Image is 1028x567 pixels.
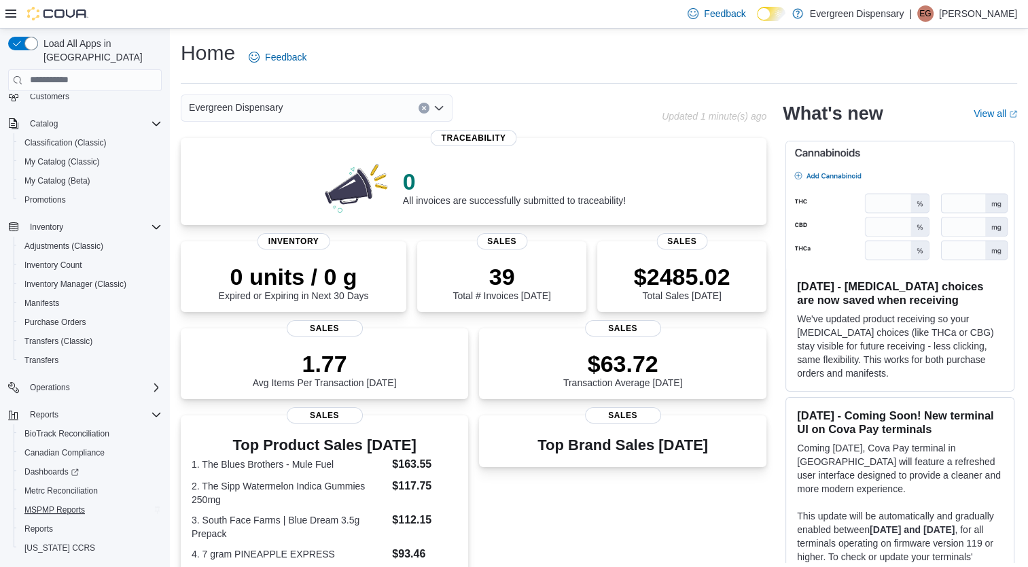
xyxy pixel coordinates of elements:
a: View allExternal link [974,108,1017,119]
a: Dashboards [14,462,167,481]
span: Promotions [19,192,162,208]
a: BioTrack Reconciliation [19,426,115,442]
button: BioTrack Reconciliation [14,424,167,443]
button: Canadian Compliance [14,443,167,462]
a: My Catalog (Classic) [19,154,105,170]
span: My Catalog (Beta) [19,173,162,189]
a: Inventory Manager (Classic) [19,276,132,292]
button: Reports [3,405,167,424]
span: Sales [476,233,527,250]
p: 0 units / 0 g [219,263,369,290]
dt: 4. 7 gram PINEAPPLE EXPRESS [192,547,387,561]
button: Adjustments (Classic) [14,237,167,256]
span: Sales [287,407,363,424]
span: Sales [656,233,707,250]
button: [US_STATE] CCRS [14,538,167,557]
span: EG [919,5,931,22]
span: Canadian Compliance [24,447,105,458]
p: 1.77 [253,350,397,377]
button: Catalog [3,114,167,133]
a: MSPMP Reports [19,502,90,518]
p: We've updated product receiving so your [MEDICAL_DATA] choices (like THCa or CBG) stay visible fo... [797,312,1003,380]
span: Catalog [30,118,58,129]
a: Inventory Count [19,257,88,273]
button: MSPMP Reports [14,500,167,519]
button: Catalog [24,116,63,132]
span: Manifests [24,298,59,309]
button: Inventory Count [14,256,167,275]
span: Load All Apps in [GEOGRAPHIC_DATA] [38,37,162,64]
button: Metrc Reconciliation [14,481,167,500]
button: Classification (Classic) [14,133,167,152]
button: Transfers (Classic) [14,332,167,351]
span: Classification (Classic) [24,137,107,148]
span: Feedback [265,50,306,64]
span: MSPMP Reports [19,502,162,518]
button: Operations [3,378,167,397]
div: Enos Gee [917,5,934,22]
span: BioTrack Reconciliation [24,428,109,439]
p: $2485.02 [634,263,730,290]
span: Metrc Reconciliation [19,483,162,499]
h3: Top Product Sales [DATE] [192,437,457,453]
div: Total Sales [DATE] [634,263,730,301]
span: Promotions [24,194,66,205]
h2: What's new [783,103,883,124]
button: Transfers [14,351,167,370]
dt: 3. South Face Farms | Blue Dream 3.5g Prepack [192,513,387,540]
span: Metrc Reconciliation [24,485,98,496]
span: Classification (Classic) [19,135,162,151]
strong: [DATE] and [DATE] [870,524,955,535]
span: Dark Mode [757,21,758,22]
span: MSPMP Reports [24,504,85,515]
p: [PERSON_NAME] [939,5,1017,22]
span: Adjustments (Classic) [24,241,103,252]
a: Canadian Compliance [19,445,110,461]
span: Transfers [24,355,58,366]
span: Inventory Count [24,260,82,271]
h3: [DATE] - Coming Soon! New terminal UI on Cova Pay terminals [797,409,1003,436]
span: Dashboards [19,464,162,480]
input: Dark Mode [757,7,785,21]
div: Expired or Expiring in Next 30 Days [219,263,369,301]
span: Inventory [258,233,330,250]
p: Updated 1 minute(s) ago [662,111,766,122]
p: | [909,5,912,22]
span: Purchase Orders [19,314,162,330]
span: BioTrack Reconciliation [19,426,162,442]
a: Metrc Reconciliation [19,483,103,499]
dd: $163.55 [392,456,457,472]
a: Feedback [243,44,312,71]
span: Inventory Count [19,257,162,273]
h3: [DATE] - [MEDICAL_DATA] choices are now saved when receiving [797,279,1003,307]
a: Classification (Classic) [19,135,112,151]
div: Transaction Average [DATE] [563,350,683,388]
a: Manifests [19,295,65,311]
button: My Catalog (Beta) [14,171,167,190]
dd: $93.46 [392,546,457,562]
span: Purchase Orders [24,317,86,328]
button: Reports [14,519,167,538]
span: Sales [585,407,661,424]
span: Inventory [24,219,162,235]
div: All invoices are successfully submitted to traceability! [403,168,626,206]
a: Dashboards [19,464,84,480]
span: Reports [24,407,162,423]
button: Purchase Orders [14,313,167,332]
button: My Catalog (Classic) [14,152,167,171]
a: Adjustments (Classic) [19,238,109,254]
button: Inventory [3,218,167,237]
p: Coming [DATE], Cova Pay terminal in [GEOGRAPHIC_DATA] will feature a refreshed user interface des... [797,441,1003,496]
img: Cova [27,7,88,20]
button: Reports [24,407,64,423]
p: 0 [403,168,626,195]
h3: Top Brand Sales [DATE] [537,437,708,453]
span: Traceability [431,130,517,146]
a: Promotions [19,192,71,208]
button: Promotions [14,190,167,209]
p: $63.72 [563,350,683,377]
p: Evergreen Dispensary [810,5,904,22]
span: My Catalog (Classic) [19,154,162,170]
span: Evergreen Dispensary [189,99,283,116]
p: 39 [453,263,550,290]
